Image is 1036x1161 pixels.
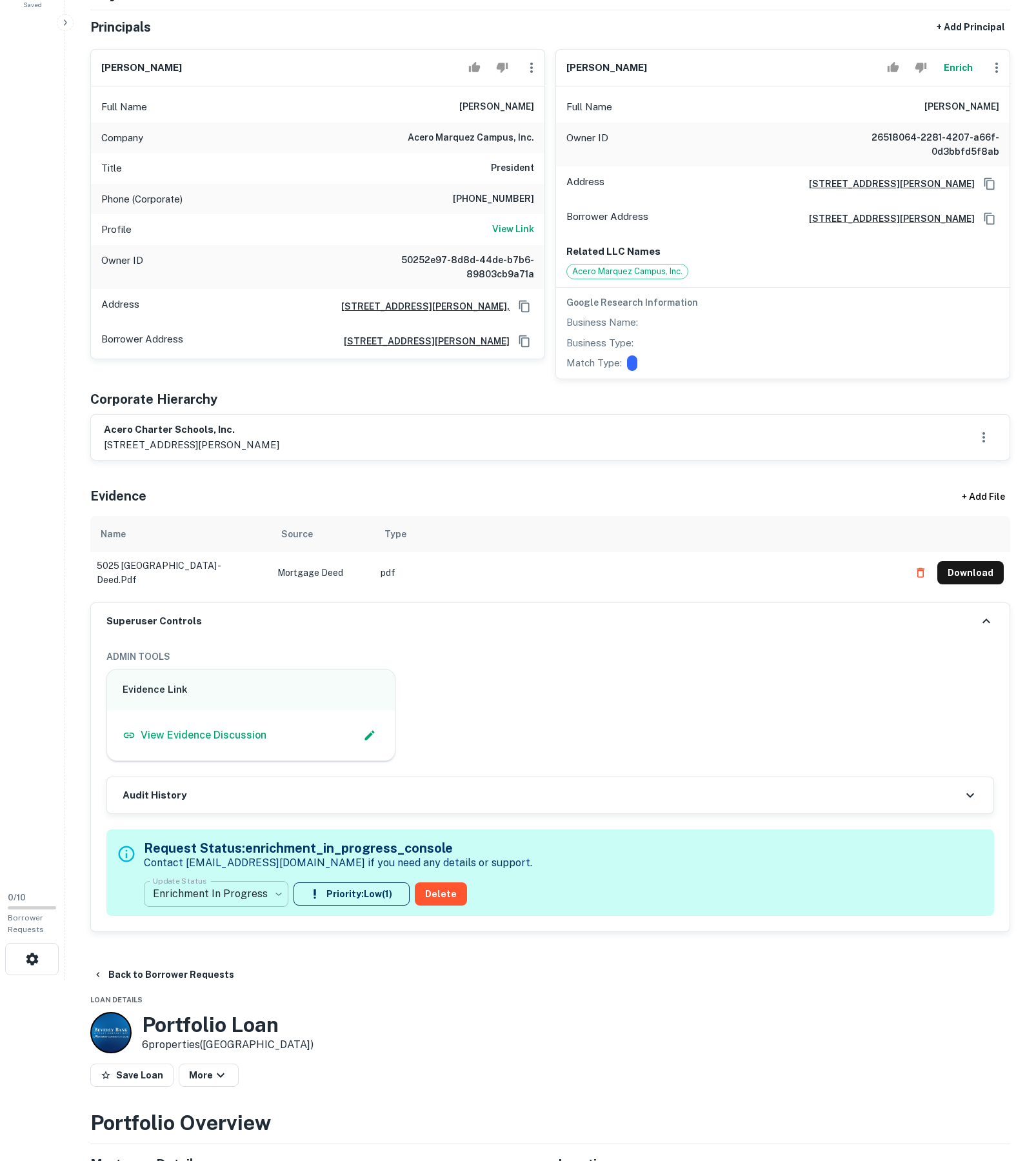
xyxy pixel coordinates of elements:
[101,192,183,207] p: Phone (Corporate)
[90,17,151,37] h5: Principals
[453,192,534,207] h6: [PHONE_NUMBER]
[104,422,279,437] h6: acero charter schools, inc.
[491,55,513,81] button: Reject
[101,161,122,176] p: Title
[331,299,510,313] a: [STREET_ADDRESS][PERSON_NAME],
[360,726,379,745] button: Edit Slack Link
[8,893,26,902] span: 0 / 10
[90,552,271,593] td: 5025 [GEOGRAPHIC_DATA] - deed.pdf
[101,332,183,351] p: Borrower Address
[144,855,532,871] p: Contact [EMAIL_ADDRESS][DOMAIN_NAME] if you need any details or support.
[799,177,975,191] a: [STREET_ADDRESS][PERSON_NAME]
[374,516,902,552] th: Type
[459,99,534,115] h6: [PERSON_NAME]
[88,963,239,986] button: Back to Borrower Requests
[515,332,534,351] button: Copy Address
[90,516,1010,602] div: scrollable content
[101,253,143,281] p: Owner ID
[566,244,999,259] p: Related LLC Names
[799,212,975,226] a: [STREET_ADDRESS][PERSON_NAME]
[566,295,999,310] h6: Google Research Information
[144,876,288,912] div: Enrichment In Progress
[566,130,608,159] p: Owner ID
[567,265,688,278] span: Acero Marquez Campus, Inc.
[101,222,132,237] p: Profile
[938,485,1028,508] div: + Add File
[980,174,999,193] button: Copy Address
[937,55,979,81] button: Enrich
[566,99,612,115] p: Full Name
[106,650,994,664] h6: ADMIN TOOLS
[844,130,999,159] h6: 26518064-2281-4207-a66f-0d3bbfd5f8ab
[492,222,534,236] h6: View Link
[909,562,932,583] button: Delete file
[374,552,902,593] td: pdf
[101,61,182,75] h6: [PERSON_NAME]
[101,130,143,146] p: Company
[566,61,647,75] h6: [PERSON_NAME]
[90,1107,1010,1138] h3: Portfolio Overview
[142,1037,314,1053] p: 6 properties ([GEOGRAPHIC_DATA])
[924,99,999,115] h6: [PERSON_NAME]
[142,1013,314,1037] h3: Portfolio Loan
[384,526,406,542] div: Type
[123,728,266,743] a: View Evidence Discussion
[463,55,486,81] button: Accept
[8,913,44,934] span: Borrower Requests
[566,335,633,351] p: Business Type:
[90,1064,174,1087] button: Save Loan
[90,996,143,1004] span: Loan Details
[566,209,648,228] p: Borrower Address
[379,253,534,281] h6: 50252e97-8d8d-44de-b7b6-89803cb9a71a
[101,526,126,542] div: Name
[566,355,622,371] p: Match Type:
[281,526,313,542] div: Source
[90,486,146,506] h5: Evidence
[101,297,139,316] p: Address
[971,1058,1036,1120] iframe: Chat Widget
[90,390,217,409] h5: Corporate Hierarchy
[294,882,410,906] button: Priority:Low(1)
[408,130,534,146] h6: acero marquez campus, inc.
[492,222,534,237] a: View Link
[566,315,638,330] p: Business Name:
[106,614,202,629] h6: Superuser Controls
[90,516,271,552] th: Name
[271,552,374,593] td: Mortgage Deed
[144,838,532,858] h5: Request Status: enrichment_in_progress_console
[415,882,467,906] button: Delete
[104,437,279,453] p: [STREET_ADDRESS][PERSON_NAME]
[141,728,266,743] p: View Evidence Discussion
[566,174,604,193] p: Address
[491,161,534,176] h6: President
[515,297,534,316] button: Copy Address
[271,516,374,552] th: Source
[334,334,510,348] a: [STREET_ADDRESS][PERSON_NAME]
[123,788,186,803] h6: Audit History
[882,55,904,81] button: Accept
[101,99,147,115] p: Full Name
[123,682,379,697] h6: Evidence Link
[179,1064,239,1087] button: More
[980,209,999,228] button: Copy Address
[910,55,932,81] button: Reject
[153,875,206,886] label: Update Status
[931,15,1010,39] button: + Add Principal
[937,561,1004,584] button: Download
